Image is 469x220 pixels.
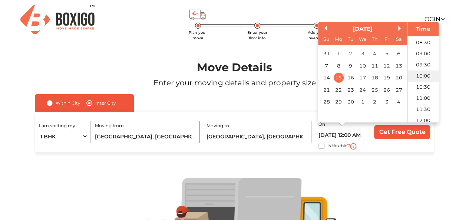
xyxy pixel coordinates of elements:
[321,85,331,95] div: Choose Sunday, September 21st, 2025
[407,59,439,70] li: 09:30
[357,97,367,107] div: Choose Wednesday, October 1st, 2025
[407,48,439,59] li: 09:00
[382,35,392,45] div: Fr
[407,82,439,93] li: 10:30
[318,25,407,33] div: [DATE]
[95,122,123,129] label: Moving from
[333,73,343,83] div: Choose Monday, September 15th, 2025
[394,97,404,107] div: Choose Saturday, October 4th, 2025
[394,73,404,83] div: Choose Saturday, September 20th, 2025
[321,35,331,45] div: Su
[346,85,356,95] div: Choose Tuesday, September 23rd, 2025
[407,104,439,115] li: 11:30
[19,61,450,74] h1: Move Details
[382,85,392,95] div: Choose Friday, September 26th, 2025
[374,125,430,139] input: Get Free Quote
[370,49,380,59] div: Choose Thursday, September 4th, 2025
[346,61,356,71] div: Choose Tuesday, September 9th, 2025
[327,141,350,149] label: Is flexible?
[407,93,439,104] li: 11:00
[350,143,356,150] img: i
[394,49,404,59] div: Choose Saturday, September 6th, 2025
[370,61,380,71] div: Choose Thursday, September 11th, 2025
[318,128,368,141] input: Moving date
[19,77,450,88] p: Enter your moving details and property size
[333,97,343,107] div: Choose Monday, September 29th, 2025
[382,73,392,83] div: Choose Friday, September 19th, 2025
[357,35,367,45] div: We
[320,48,404,108] div: month 2025-09
[95,99,116,108] label: Inter City
[333,35,343,45] div: Mo
[207,122,229,129] label: Moving to
[357,73,367,83] div: Choose Wednesday, September 17th, 2025
[394,61,404,71] div: Choose Saturday, September 13th, 2025
[370,73,380,83] div: Choose Thursday, September 18th, 2025
[39,122,75,129] label: I am shifting my
[398,26,403,31] button: Next Month
[346,35,356,45] div: Tu
[346,97,356,107] div: Choose Tuesday, September 30th, 2025
[346,73,356,83] div: Choose Tuesday, September 16th, 2025
[370,85,380,95] div: Choose Thursday, September 25th, 2025
[247,30,267,40] span: Enter your floor info
[321,61,331,71] div: Choose Sunday, September 7th, 2025
[189,30,207,40] span: Plan your move
[394,35,404,45] div: Sa
[333,49,343,59] div: Choose Monday, September 1st, 2025
[207,130,305,143] input: Select City
[321,49,331,59] div: Choose Sunday, August 31st, 2025
[407,115,439,126] li: 12:00
[421,16,445,23] a: Login
[56,99,80,108] label: Within City
[370,97,380,107] div: Choose Thursday, October 2nd, 2025
[322,26,327,31] button: Previous Month
[333,85,343,95] div: Choose Monday, September 22nd, 2025
[370,35,380,45] div: Th
[321,97,331,107] div: Choose Sunday, September 28th, 2025
[95,130,193,143] input: Select City
[321,73,331,83] div: Choose Sunday, September 14th, 2025
[409,25,437,33] div: Time
[394,85,404,95] div: Choose Saturday, September 27th, 2025
[357,61,367,71] div: Choose Wednesday, September 10th, 2025
[346,49,356,59] div: Choose Tuesday, September 2nd, 2025
[357,49,367,59] div: Choose Wednesday, September 3rd, 2025
[307,30,326,40] span: Add your inventory
[382,97,392,107] div: Choose Friday, October 3rd, 2025
[407,70,439,82] li: 10:00
[333,61,343,71] div: Choose Monday, September 8th, 2025
[20,5,95,34] img: Boxigo
[357,85,367,95] div: Choose Wednesday, September 24th, 2025
[382,61,392,71] div: Choose Friday, September 12th, 2025
[382,49,392,59] div: Choose Friday, September 5th, 2025
[407,37,439,48] li: 08:30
